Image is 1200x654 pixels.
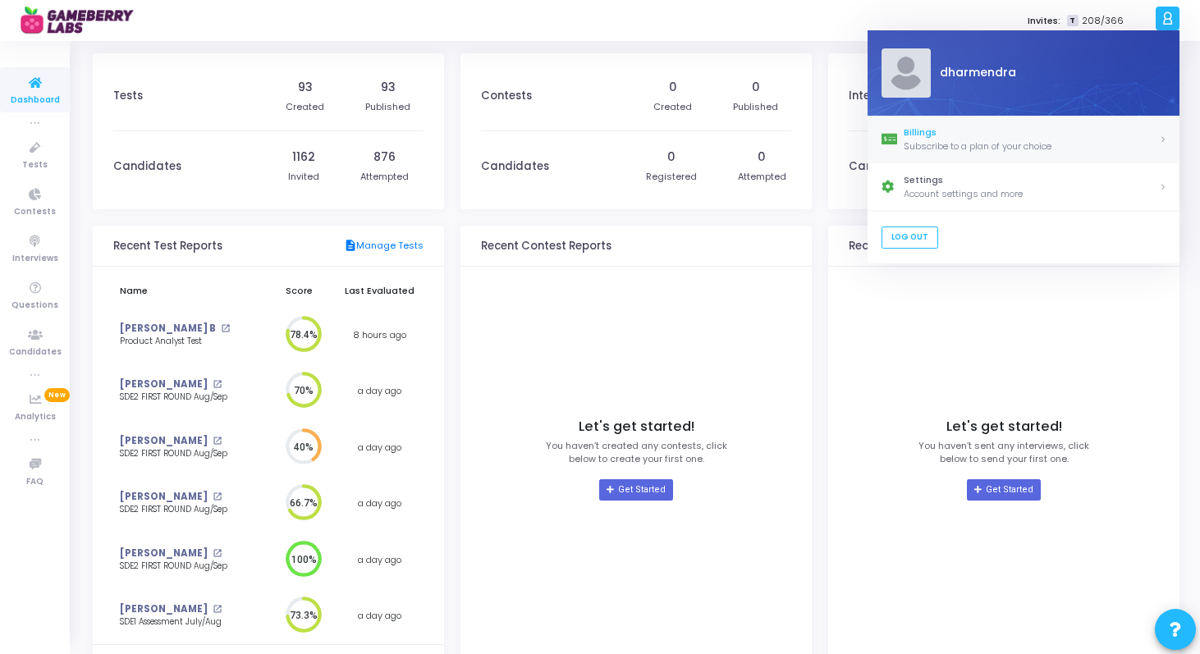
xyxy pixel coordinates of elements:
div: SDE1 Assessment July/Aug [120,616,247,629]
a: [PERSON_NAME] [120,547,208,560]
a: Get Started [967,479,1040,501]
img: Profile Picture [881,48,930,98]
p: You haven’t created any contests, click below to create your first one. [546,439,727,466]
span: Analytics [15,410,56,424]
span: Contests [14,205,56,219]
mat-icon: open_in_new [213,437,222,446]
h3: Recent Interview Reports [849,240,984,253]
h3: Recent Contest Reports [481,240,611,253]
div: Invited [288,170,319,184]
div: Registered [646,170,697,184]
a: Get Started [599,479,672,501]
a: [PERSON_NAME] [120,490,208,504]
td: a day ago [335,475,424,532]
span: Tests [22,158,48,172]
th: Name [113,275,263,307]
span: T [1067,15,1078,27]
td: 8 hours ago [335,307,424,364]
div: 0 [669,79,677,96]
div: Attempted [360,170,409,184]
div: Published [733,100,778,114]
h3: Tests [113,89,143,103]
div: Created [286,100,324,114]
p: You haven’t sent any interviews, click below to send your first one. [918,439,1089,466]
div: Created [653,100,692,114]
td: a day ago [335,419,424,476]
h3: Candidates [849,160,917,173]
td: a day ago [335,532,424,588]
span: Dashboard [11,94,60,107]
a: [PERSON_NAME] [120,602,208,616]
h3: Candidates [481,160,549,173]
div: 0 [752,79,760,96]
mat-icon: open_in_new [213,605,222,614]
div: 93 [381,79,396,96]
h4: Let's get started! [579,418,694,435]
a: [PERSON_NAME] [120,434,208,448]
mat-icon: open_in_new [221,324,230,333]
h3: Recent Test Reports [113,240,222,253]
a: SettingsAccount settings and more [868,163,1179,211]
div: Billings [904,126,1159,139]
div: Subscribe to a plan of your choice [904,139,1159,153]
td: a day ago [335,588,424,644]
div: 876 [373,149,396,166]
a: [PERSON_NAME] B [120,322,216,336]
a: [PERSON_NAME] [120,377,208,391]
div: 0 [758,149,766,166]
div: 93 [298,79,313,96]
h3: Contests [481,89,532,103]
div: Product Analyst Test [120,336,247,348]
mat-icon: open_in_new [213,549,222,558]
div: SDE2 FIRST ROUND Aug/Sep [120,391,247,404]
th: Last Evaluated [335,275,424,307]
div: 0 [667,149,676,166]
div: SDE2 FIRST ROUND Aug/Sep [120,504,247,516]
div: dharmendra [930,65,1166,82]
a: BillingsSubscribe to a plan of your choice [868,116,1179,163]
span: FAQ [26,475,44,489]
h3: Interviews [849,89,905,103]
img: logo [21,4,144,37]
span: Interviews [12,252,58,266]
a: Log Out [881,226,937,249]
mat-icon: open_in_new [213,492,222,501]
span: New [44,388,70,402]
span: 208/366 [1082,14,1124,28]
a: Manage Tests [344,239,424,254]
div: Attempted [738,170,786,184]
mat-icon: description [344,239,356,254]
mat-icon: open_in_new [213,380,222,389]
td: a day ago [335,363,424,419]
div: Account settings and more [904,187,1159,201]
span: Questions [11,299,58,313]
div: 1162 [292,149,315,166]
h3: Candidates [113,160,181,173]
div: SDE2 FIRST ROUND Aug/Sep [120,448,247,460]
div: SDE2 FIRST ROUND Aug/Sep [120,560,247,573]
label: Invites: [1028,14,1060,28]
span: Candidates [9,345,62,359]
th: Score [263,275,335,307]
div: Published [365,100,410,114]
h4: Let's get started! [946,418,1062,435]
div: Settings [904,174,1159,188]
